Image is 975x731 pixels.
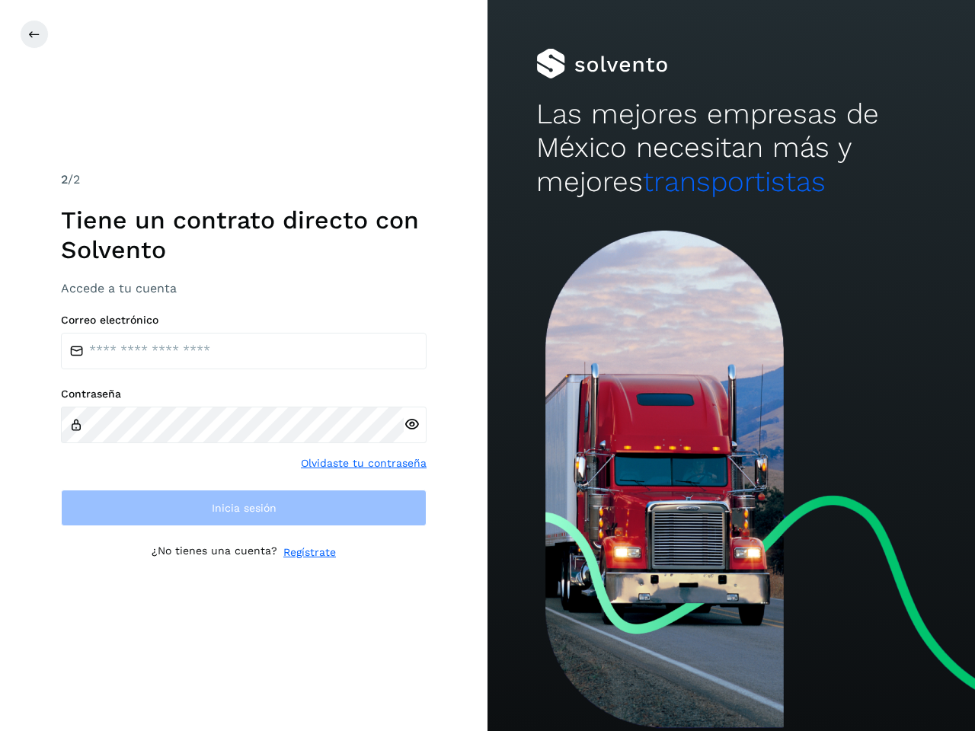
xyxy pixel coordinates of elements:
button: Inicia sesión [61,490,427,526]
p: ¿No tienes una cuenta? [152,544,277,560]
span: Inicia sesión [212,503,277,513]
a: Regístrate [283,544,336,560]
span: transportistas [643,165,826,198]
span: 2 [61,172,68,187]
a: Olvidaste tu contraseña [301,455,427,471]
label: Correo electrónico [61,314,427,327]
h2: Las mejores empresas de México necesitan más y mejores [536,97,926,199]
h3: Accede a tu cuenta [61,281,427,295]
label: Contraseña [61,388,427,401]
h1: Tiene un contrato directo con Solvento [61,206,427,264]
div: /2 [61,171,427,189]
